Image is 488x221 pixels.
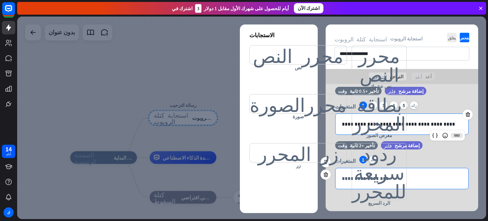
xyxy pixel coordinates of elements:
font: إضافة مرشح [398,88,424,94]
font: ك [7,210,10,215]
font: اشترك الآن [298,5,320,11]
font: أعد [415,74,422,79]
font: تأخير +0.5 ثانية [350,88,379,94]
font: معرض الصور [366,132,392,138]
font: 3 [197,5,200,11]
button: افتح أداة الدردشة المباشرة [5,3,24,22]
font: أعد [425,73,432,79]
a: 14 أيام [2,145,15,158]
font: أيام للحصول على شهرك الأول مقابل 1 دولار [204,5,289,11]
font: زر المحرر [258,143,338,162]
font: محرر_الصورة [250,94,347,113]
font: نص عشوائي [367,83,391,89]
font: إضافة مرشح [395,142,420,148]
font: زائد [411,103,417,107]
font: استجابة كتلة الروبوت [335,36,387,42]
font: 14 [5,145,12,153]
font: بطاقة المحرر [353,94,406,132]
font: وقت [338,89,347,93]
font: يفحص [459,36,470,40]
font: استجابة الروبوت [390,36,423,42]
font: يغلق [448,36,456,40]
font: فلتر [388,89,396,93]
font: تأخير +2 ثانية [350,142,375,148]
font: ردود سريعة للمحرر [352,143,406,200]
font: اشترك في [172,5,193,11]
font: الرد السريع [368,200,390,206]
font: أيام [6,152,11,156]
